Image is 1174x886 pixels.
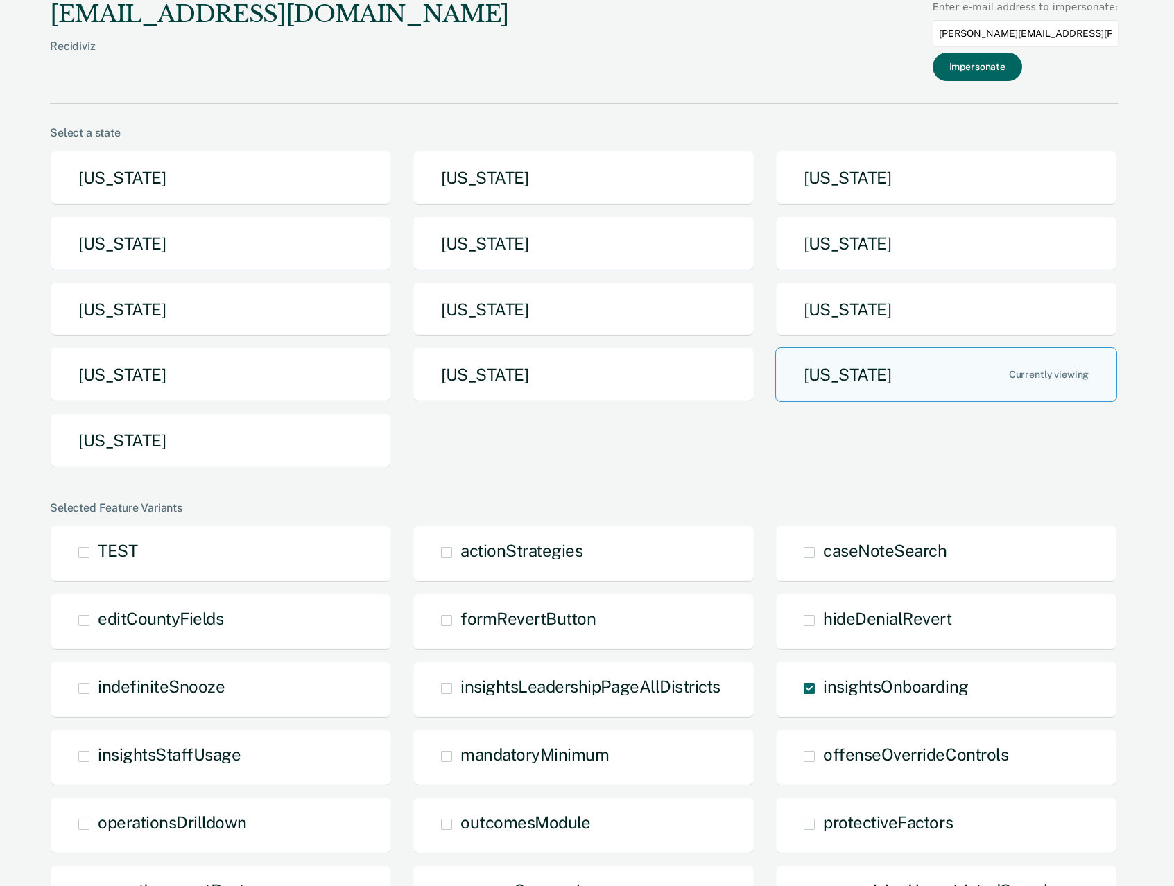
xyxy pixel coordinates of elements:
[775,150,1117,205] button: [US_STATE]
[775,216,1117,271] button: [US_STATE]
[98,609,223,628] span: editCountyFields
[460,541,582,560] span: actionStrategies
[460,677,720,696] span: insightsLeadershipPageAllDistricts
[98,813,247,832] span: operationsDrilldown
[823,541,947,560] span: caseNoteSearch
[50,126,1119,139] div: Select a state
[50,216,392,271] button: [US_STATE]
[50,501,1119,514] div: Selected Feature Variants
[50,40,509,75] div: Recidiviz
[413,282,754,337] button: [US_STATE]
[413,150,754,205] button: [US_STATE]
[823,609,951,628] span: hideDenialRevert
[98,745,241,764] span: insightsStaffUsage
[933,20,1119,47] input: Enter an email to impersonate...
[933,53,1022,81] button: Impersonate
[460,609,596,628] span: formRevertButton
[50,347,392,402] button: [US_STATE]
[50,413,392,468] button: [US_STATE]
[823,813,953,832] span: protectiveFactors
[460,813,590,832] span: outcomesModule
[50,150,392,205] button: [US_STATE]
[413,216,754,271] button: [US_STATE]
[823,745,1008,764] span: offenseOverrideControls
[98,541,137,560] span: TEST
[823,677,968,696] span: insightsOnboarding
[50,282,392,337] button: [US_STATE]
[98,677,225,696] span: indefiniteSnooze
[413,347,754,402] button: [US_STATE]
[775,347,1117,402] button: [US_STATE]
[460,745,609,764] span: mandatoryMinimum
[775,282,1117,337] button: [US_STATE]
